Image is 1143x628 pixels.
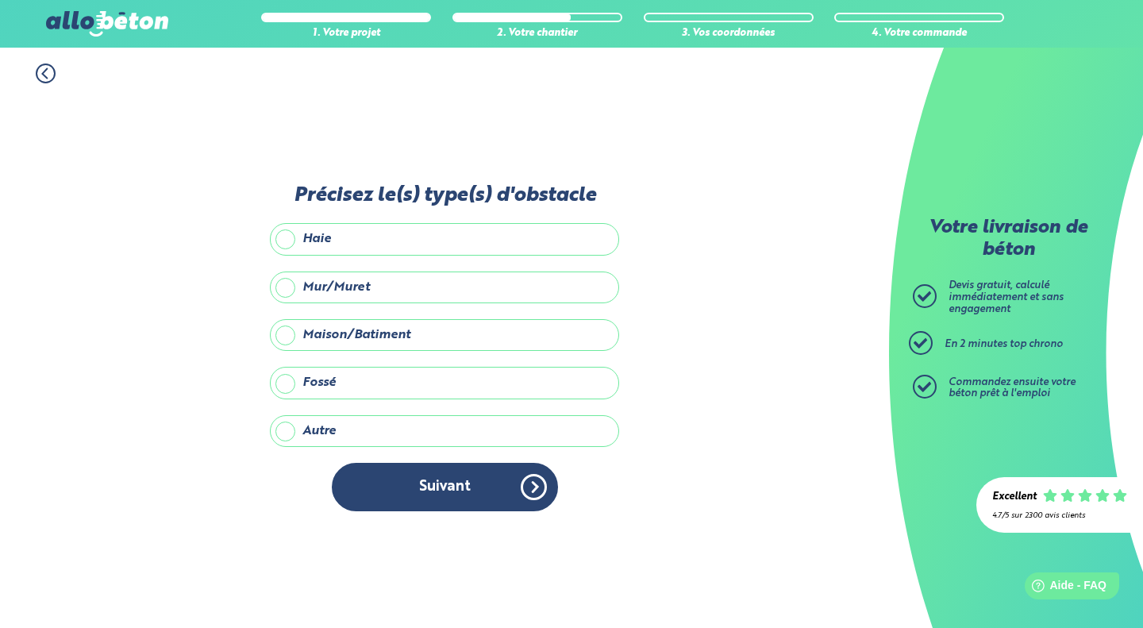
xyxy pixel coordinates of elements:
div: 4. Votre commande [834,28,1004,40]
label: Maison/Batiment [270,319,619,351]
iframe: Help widget launcher [1002,566,1126,611]
label: Précisez le(s) type(s) d'obstacle [270,184,619,207]
img: allobéton [46,11,168,37]
div: Excellent [992,491,1037,503]
span: En 2 minutes top chrono [945,339,1063,349]
span: Devis gratuit, calculé immédiatement et sans engagement [949,280,1064,314]
label: Autre [270,415,619,447]
div: 2. Votre chantier [452,28,622,40]
label: Fossé [270,367,619,399]
div: 3. Vos coordonnées [644,28,814,40]
span: Commandez ensuite votre béton prêt à l'emploi [949,377,1076,399]
div: 1. Votre projet [261,28,431,40]
label: Mur/Muret [270,272,619,303]
label: Haie [270,223,619,255]
p: Votre livraison de béton [917,218,1099,261]
button: Suivant [332,463,558,511]
div: 4.7/5 sur 2300 avis clients [992,511,1127,520]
